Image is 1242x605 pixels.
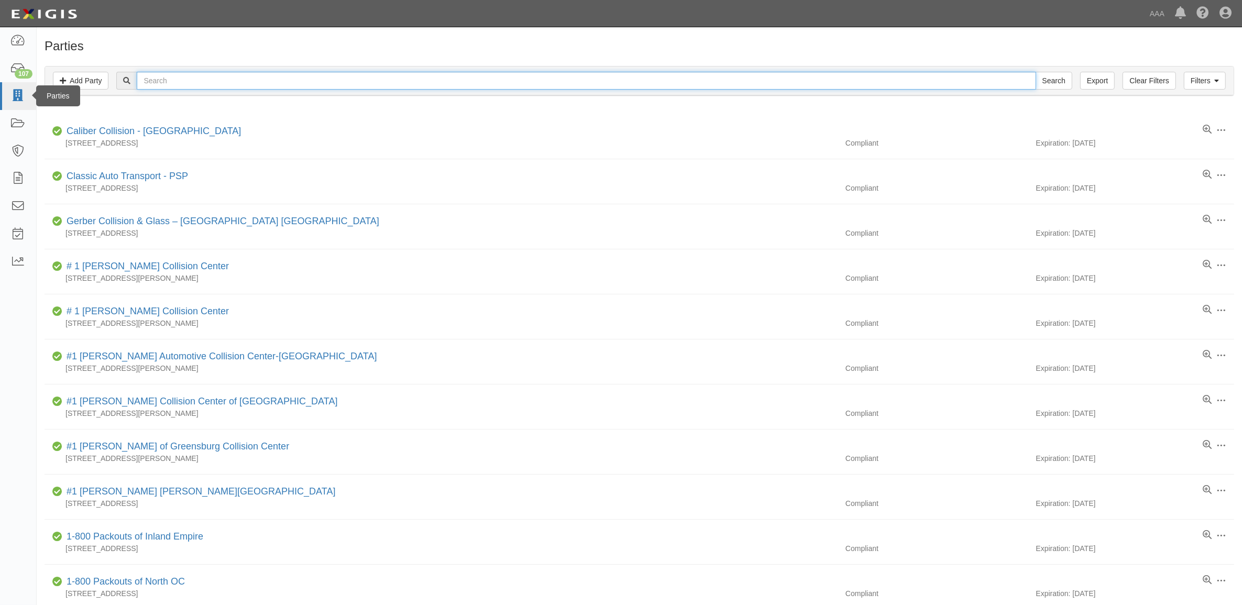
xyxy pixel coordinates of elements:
[1184,72,1226,90] a: Filters
[53,72,108,90] a: Add Party
[36,85,80,106] div: Parties
[15,69,32,79] div: 107
[1036,183,1235,193] div: Expiration: [DATE]
[67,486,335,497] a: #1 [PERSON_NAME] [PERSON_NAME][GEOGRAPHIC_DATA]
[52,488,62,496] i: Compliant
[1203,215,1212,225] a: View results summary
[1203,575,1212,586] a: View results summary
[1203,350,1212,360] a: View results summary
[838,453,1036,464] div: Compliant
[62,260,229,273] div: # 1 Cochran Collision Center
[838,273,1036,283] div: Compliant
[62,305,229,318] div: # 1 Cochran Collision Center
[838,183,1036,193] div: Compliant
[45,39,1234,53] h1: Parties
[62,350,377,364] div: #1 Cochran Automotive Collision Center-Monroeville
[1036,273,1235,283] div: Expiration: [DATE]
[52,128,62,135] i: Compliant
[1196,7,1209,20] i: Help Center - Complianz
[52,173,62,180] i: Compliant
[45,498,838,509] div: [STREET_ADDRESS]
[62,485,335,499] div: #1 Cochran Robinson Township
[1203,395,1212,405] a: View results summary
[52,578,62,586] i: Compliant
[62,440,289,454] div: #1 Cochran of Greensburg Collision Center
[52,533,62,541] i: Compliant
[8,5,80,24] img: logo-5460c22ac91f19d4615b14bd174203de0afe785f0fc80cf4dbbc73dc1793850b.png
[45,408,838,419] div: [STREET_ADDRESS][PERSON_NAME]
[838,408,1036,419] div: Compliant
[45,273,838,283] div: [STREET_ADDRESS][PERSON_NAME]
[1203,485,1212,496] a: View results summary
[62,125,241,138] div: Caliber Collision - Gainesville
[67,576,185,587] a: 1-800 Packouts of North OC
[1036,453,1235,464] div: Expiration: [DATE]
[838,318,1036,328] div: Compliant
[838,363,1036,373] div: Compliant
[67,126,241,136] a: Caliber Collision - [GEOGRAPHIC_DATA]
[45,543,838,554] div: [STREET_ADDRESS]
[62,170,188,183] div: Classic Auto Transport - PSP
[52,308,62,315] i: Compliant
[1036,228,1235,238] div: Expiration: [DATE]
[52,353,62,360] i: Compliant
[67,216,379,226] a: Gerber Collision & Glass – [GEOGRAPHIC_DATA] [GEOGRAPHIC_DATA]
[1203,260,1212,270] a: View results summary
[67,351,377,361] a: #1 [PERSON_NAME] Automotive Collision Center-[GEOGRAPHIC_DATA]
[1036,543,1235,554] div: Expiration: [DATE]
[1036,588,1235,599] div: Expiration: [DATE]
[1036,72,1072,90] input: Search
[838,228,1036,238] div: Compliant
[62,530,203,544] div: 1-800 Packouts of Inland Empire
[1036,138,1235,148] div: Expiration: [DATE]
[52,263,62,270] i: Compliant
[45,453,838,464] div: [STREET_ADDRESS][PERSON_NAME]
[1203,125,1212,135] a: View results summary
[838,543,1036,554] div: Compliant
[838,498,1036,509] div: Compliant
[1203,305,1212,315] a: View results summary
[67,396,338,406] a: #1 [PERSON_NAME] Collision Center of [GEOGRAPHIC_DATA]
[1036,498,1235,509] div: Expiration: [DATE]
[45,183,838,193] div: [STREET_ADDRESS]
[1123,72,1175,90] a: Clear Filters
[45,588,838,599] div: [STREET_ADDRESS]
[52,398,62,405] i: Compliant
[1036,408,1235,419] div: Expiration: [DATE]
[1203,440,1212,450] a: View results summary
[67,441,289,452] a: #1 [PERSON_NAME] of Greensburg Collision Center
[137,72,1036,90] input: Search
[45,138,838,148] div: [STREET_ADDRESS]
[838,588,1036,599] div: Compliant
[45,363,838,373] div: [STREET_ADDRESS][PERSON_NAME]
[52,218,62,225] i: Compliant
[1036,318,1235,328] div: Expiration: [DATE]
[67,306,229,316] a: # 1 [PERSON_NAME] Collision Center
[45,318,838,328] div: [STREET_ADDRESS][PERSON_NAME]
[1203,530,1212,541] a: View results summary
[1203,170,1212,180] a: View results summary
[62,215,379,228] div: Gerber Collision & Glass – Houston Brighton
[1080,72,1115,90] a: Export
[1036,363,1235,373] div: Expiration: [DATE]
[62,395,338,409] div: #1 Cochran Collision Center of Greensburg
[67,531,203,542] a: 1-800 Packouts of Inland Empire
[45,228,838,238] div: [STREET_ADDRESS]
[67,171,188,181] a: Classic Auto Transport - PSP
[67,261,229,271] a: # 1 [PERSON_NAME] Collision Center
[52,443,62,450] i: Compliant
[838,138,1036,148] div: Compliant
[62,575,185,589] div: 1-800 Packouts of North OC
[1145,3,1170,24] a: AAA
